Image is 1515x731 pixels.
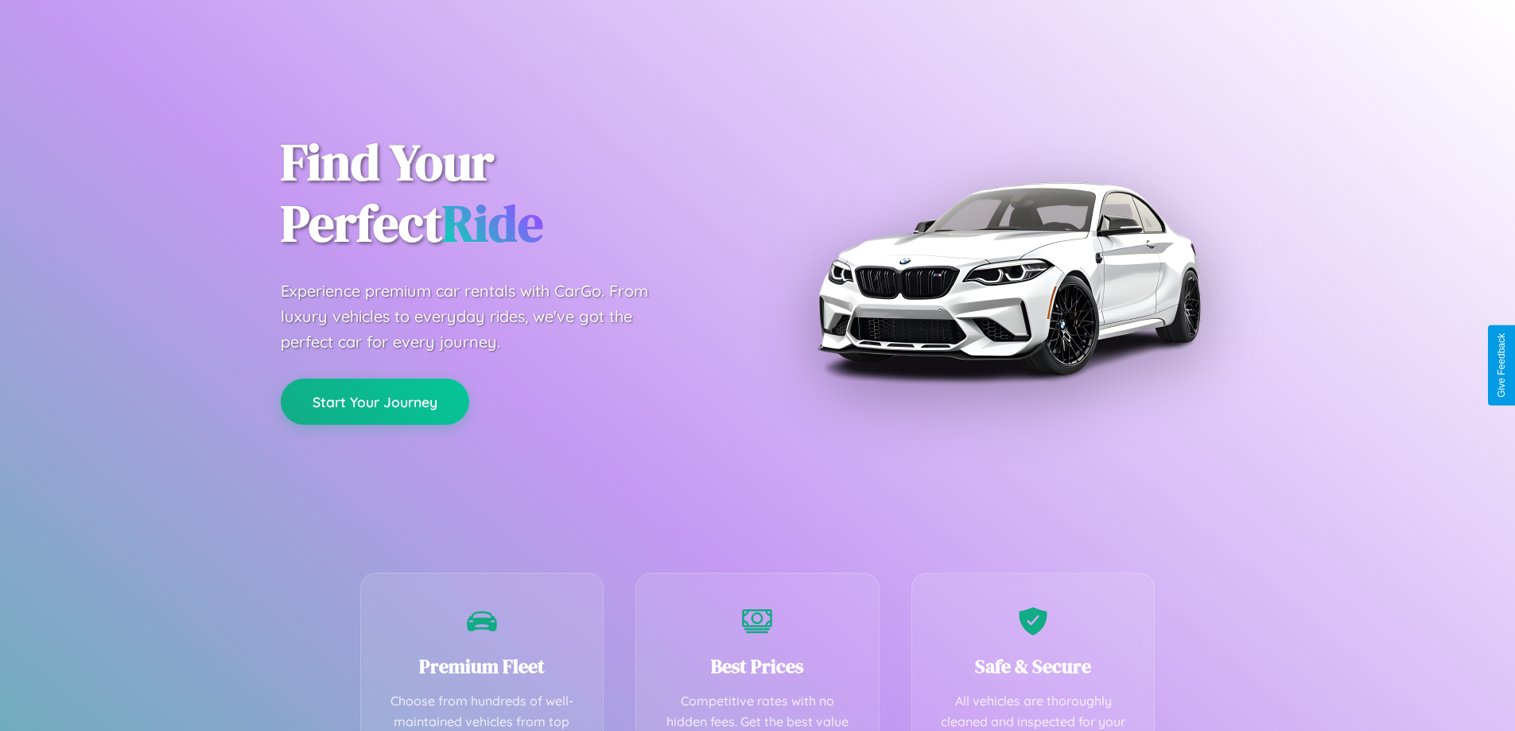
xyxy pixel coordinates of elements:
h3: Safe & Secure [936,653,1131,679]
span: Ride [442,189,543,258]
img: Premium BMW car rental vehicle [810,80,1207,477]
button: Start Your Journey [281,379,469,425]
h1: Find Your Perfect [281,132,734,255]
h3: Premium Fleet [385,653,580,679]
h3: Best Prices [660,653,855,679]
div: Give Feedback [1496,333,1507,398]
p: Experience premium car rentals with CarGo. From luxury vehicles to everyday rides, we've got the ... [281,278,678,355]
